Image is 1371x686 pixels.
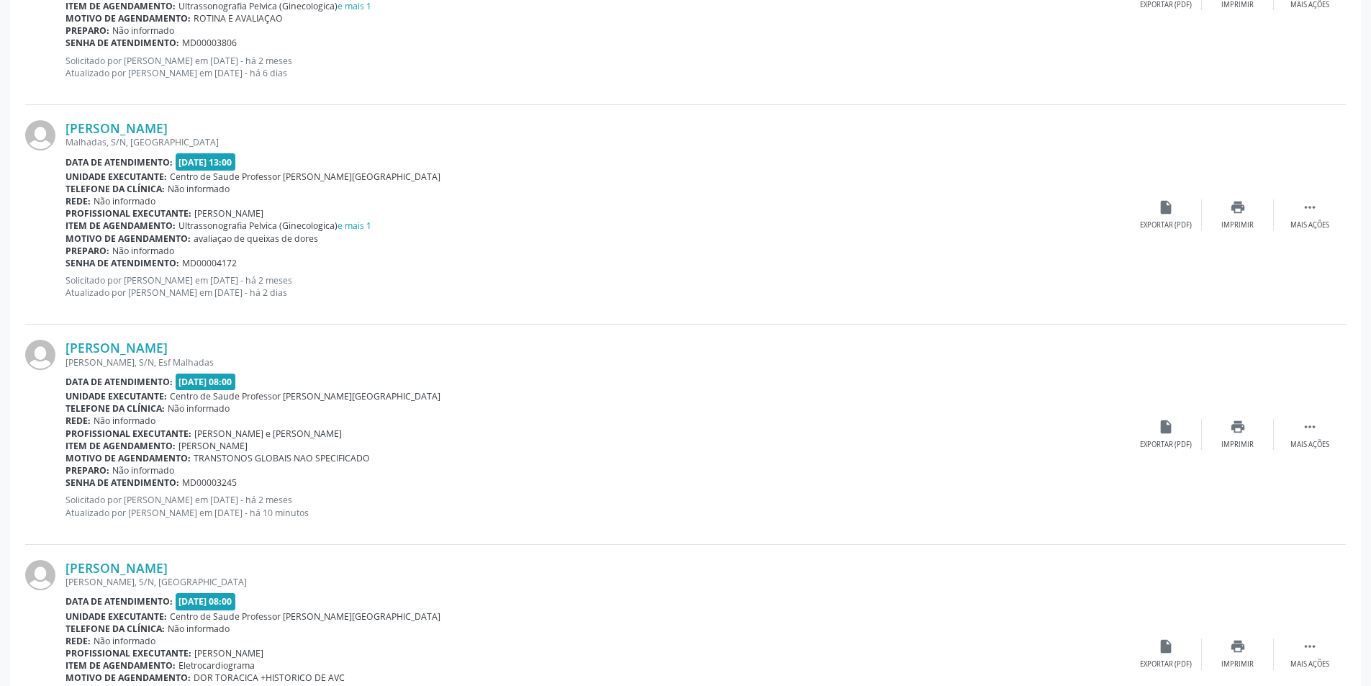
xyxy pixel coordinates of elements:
b: Preparo: [65,24,109,37]
b: Motivo de agendamento: [65,672,191,684]
div: Exportar (PDF) [1140,220,1192,230]
a: [PERSON_NAME] [65,340,168,356]
span: MD00004172 [182,257,237,269]
div: Exportar (PDF) [1140,659,1192,669]
div: Exportar (PDF) [1140,440,1192,450]
a: [PERSON_NAME] [65,120,168,136]
span: Não informado [168,402,230,415]
b: Preparo: [65,464,109,477]
i:  [1302,199,1318,215]
b: Profissional executante: [65,428,191,440]
b: Item de agendamento: [65,440,176,452]
a: e mais 1 [338,220,371,232]
span: [DATE] 08:00 [176,374,236,390]
i:  [1302,419,1318,435]
span: Não informado [112,464,174,477]
i: print [1230,199,1246,215]
div: Malhadas, S/N, [GEOGRAPHIC_DATA] [65,136,1130,148]
div: Imprimir [1221,659,1254,669]
div: [PERSON_NAME], S/N, [GEOGRAPHIC_DATA] [65,576,1130,588]
i:  [1302,638,1318,654]
b: Rede: [65,415,91,427]
div: Mais ações [1290,220,1329,230]
span: Centro de Saude Professor [PERSON_NAME][GEOGRAPHIC_DATA] [170,390,440,402]
div: [PERSON_NAME], S/N, Esf Malhadas [65,356,1130,369]
span: Não informado [112,245,174,257]
div: Mais ações [1290,440,1329,450]
span: [PERSON_NAME] [194,647,263,659]
span: ROTINA E AVALIAÇAO [194,12,283,24]
div: Imprimir [1221,440,1254,450]
span: DOR TORACICA +HISTORICO DE AVC [194,672,345,684]
b: Unidade executante: [65,171,167,183]
i: insert_drive_file [1158,199,1174,215]
b: Motivo de agendamento: [65,12,191,24]
b: Item de agendamento: [65,659,176,672]
b: Profissional executante: [65,647,191,659]
img: img [25,340,55,370]
span: Ultrassonografia Pelvica (Ginecologica) [178,220,371,232]
img: img [25,120,55,150]
p: Solicitado por [PERSON_NAME] em [DATE] - há 2 meses Atualizado por [PERSON_NAME] em [DATE] - há 1... [65,494,1130,518]
img: img [25,560,55,590]
a: [PERSON_NAME] [65,560,168,576]
b: Data de atendimento: [65,595,173,608]
b: Senha de atendimento: [65,257,179,269]
b: Preparo: [65,245,109,257]
span: Não informado [112,24,174,37]
span: [PERSON_NAME] [194,207,263,220]
i: print [1230,419,1246,435]
b: Telefone da clínica: [65,402,165,415]
b: Data de atendimento: [65,376,173,388]
b: Rede: [65,195,91,207]
span: Centro de Saude Professor [PERSON_NAME][GEOGRAPHIC_DATA] [170,171,440,183]
p: Solicitado por [PERSON_NAME] em [DATE] - há 2 meses Atualizado por [PERSON_NAME] em [DATE] - há 2... [65,274,1130,299]
b: Data de atendimento: [65,156,173,168]
b: Profissional executante: [65,207,191,220]
i: insert_drive_file [1158,419,1174,435]
b: Senha de atendimento: [65,37,179,49]
b: Unidade executante: [65,610,167,623]
p: Solicitado por [PERSON_NAME] em [DATE] - há 2 meses Atualizado por [PERSON_NAME] em [DATE] - há 6... [65,55,1130,79]
span: [DATE] 08:00 [176,593,236,610]
div: Mais ações [1290,659,1329,669]
b: Motivo de agendamento: [65,233,191,245]
b: Motivo de agendamento: [65,452,191,464]
b: Telefone da clínica: [65,623,165,635]
span: avaliaçao de queixas de dores [194,233,318,245]
span: [PERSON_NAME] e [PERSON_NAME] [194,428,342,440]
span: Eletrocardiograma [178,659,255,672]
b: Telefone da clínica: [65,183,165,195]
span: Não informado [94,195,155,207]
span: Não informado [94,415,155,427]
b: Unidade executante: [65,390,167,402]
span: Centro de Saude Professor [PERSON_NAME][GEOGRAPHIC_DATA] [170,610,440,623]
b: Item de agendamento: [65,220,176,232]
div: Imprimir [1221,220,1254,230]
b: Senha de atendimento: [65,477,179,489]
span: Não informado [168,183,230,195]
span: TRANSTONOS GLOBAIS NAO SPECIFICADO [194,452,370,464]
i: insert_drive_file [1158,638,1174,654]
span: Não informado [94,635,155,647]
span: [PERSON_NAME] [178,440,248,452]
span: MD00003806 [182,37,237,49]
span: Não informado [168,623,230,635]
span: [DATE] 13:00 [176,153,236,170]
i: print [1230,638,1246,654]
b: Rede: [65,635,91,647]
span: MD00003245 [182,477,237,489]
